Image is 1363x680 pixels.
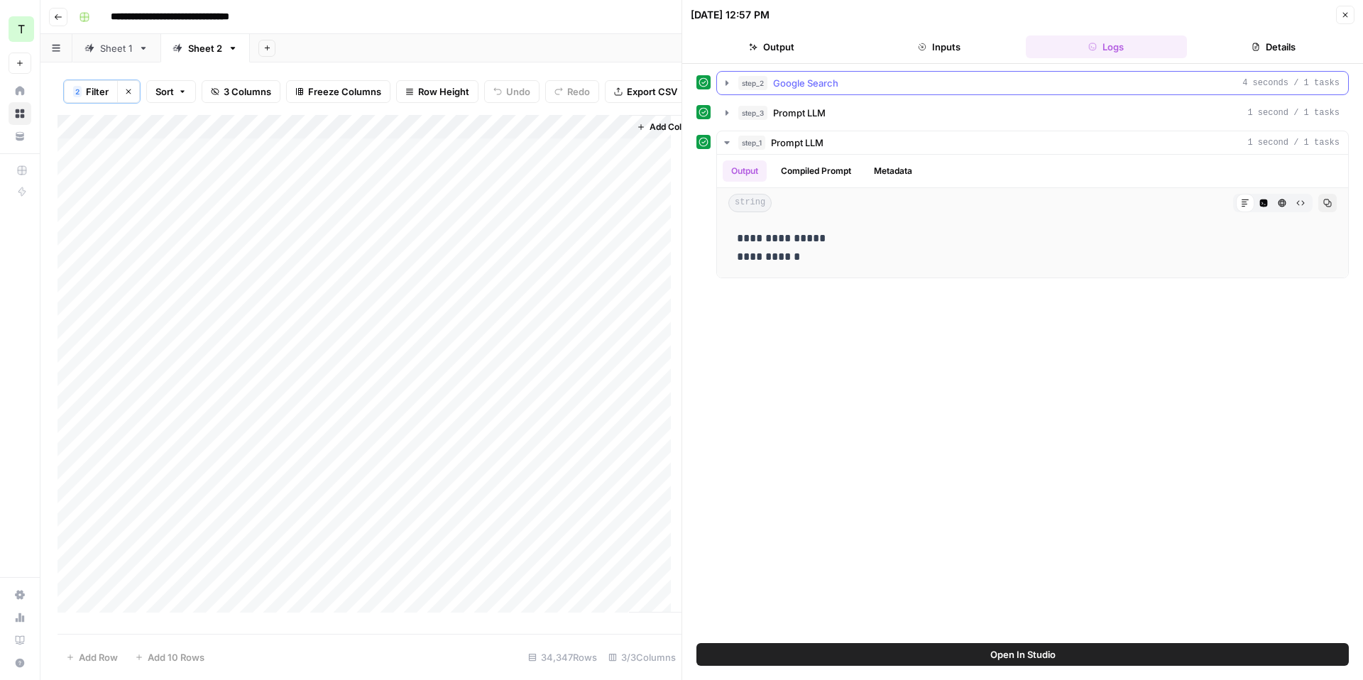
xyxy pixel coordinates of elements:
[506,84,530,99] span: Undo
[126,646,213,669] button: Add 10 Rows
[717,131,1348,154] button: 1 second / 1 tasks
[148,650,204,664] span: Add 10 Rows
[146,80,196,103] button: Sort
[738,106,767,120] span: step_3
[696,643,1349,666] button: Open In Studio
[9,652,31,674] button: Help + Support
[100,41,133,55] div: Sheet 1
[308,84,381,99] span: Freeze Columns
[160,34,250,62] a: Sheet 2
[631,118,705,136] button: Add Column
[717,155,1348,278] div: 1 second / 1 tasks
[396,80,478,103] button: Row Height
[79,650,118,664] span: Add Row
[650,121,699,133] span: Add Column
[58,646,126,669] button: Add Row
[418,84,469,99] span: Row Height
[9,79,31,102] a: Home
[773,106,826,120] span: Prompt LLM
[990,647,1056,662] span: Open In Studio
[286,80,390,103] button: Freeze Columns
[1242,77,1340,89] span: 4 seconds / 1 tasks
[603,646,681,669] div: 3/3 Columns
[9,102,31,125] a: Browse
[9,11,31,47] button: Workspace: TY SEO Team
[75,86,80,97] span: 2
[545,80,599,103] button: Redo
[9,606,31,629] a: Usage
[9,629,31,652] a: Learning Hub
[865,160,921,182] button: Metadata
[738,136,765,150] span: step_1
[728,194,772,212] span: string
[224,84,271,99] span: 3 Columns
[155,84,174,99] span: Sort
[484,80,540,103] button: Undo
[1247,136,1340,149] span: 1 second / 1 tasks
[188,41,222,55] div: Sheet 2
[18,21,25,38] span: T
[522,646,603,669] div: 34,347 Rows
[717,72,1348,94] button: 4 seconds / 1 tasks
[86,84,109,99] span: Filter
[605,80,686,103] button: Export CSV
[72,34,160,62] a: Sheet 1
[202,80,280,103] button: 3 Columns
[1193,35,1354,58] button: Details
[567,84,590,99] span: Redo
[9,125,31,148] a: Your Data
[858,35,1020,58] button: Inputs
[1026,35,1188,58] button: Logs
[627,84,677,99] span: Export CSV
[1247,106,1340,119] span: 1 second / 1 tasks
[771,136,823,150] span: Prompt LLM
[773,76,838,90] span: Google Search
[691,35,853,58] button: Output
[738,76,767,90] span: step_2
[73,86,82,97] div: 2
[691,8,770,22] div: [DATE] 12:57 PM
[772,160,860,182] button: Compiled Prompt
[9,583,31,606] a: Settings
[64,80,117,103] button: 2Filter
[723,160,767,182] button: Output
[717,102,1348,124] button: 1 second / 1 tasks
